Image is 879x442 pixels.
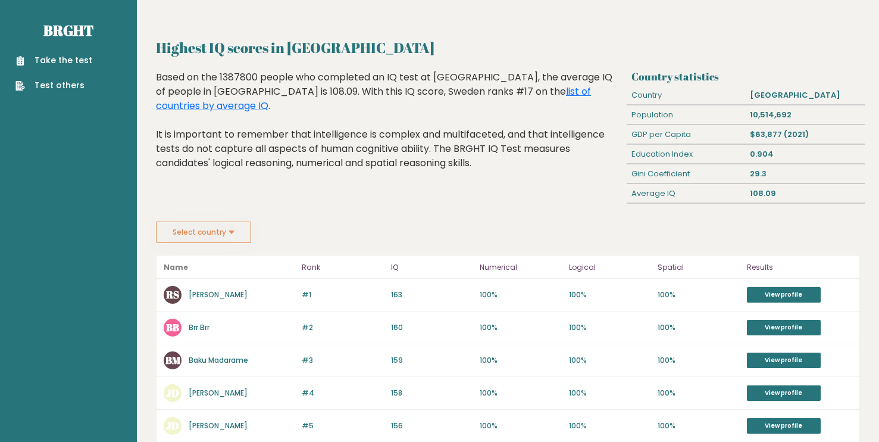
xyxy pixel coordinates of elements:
[391,388,473,399] p: 158
[302,421,384,431] p: #5
[746,184,865,203] div: 108.09
[747,287,821,303] a: View profile
[302,322,384,333] p: #2
[164,262,188,272] b: Name
[165,353,181,367] text: BM
[302,290,384,300] p: #1
[569,388,651,399] p: 100%
[747,353,821,368] a: View profile
[189,388,248,398] a: [PERSON_NAME]
[627,164,746,183] div: Gini Coefficient
[391,355,473,366] p: 159
[166,419,179,432] text: JD
[746,125,865,144] div: $63,877 (2021)
[658,290,740,300] p: 100%
[156,37,860,58] h2: Highest IQ scores in [GEOGRAPHIC_DATA]
[658,322,740,333] p: 100%
[391,322,473,333] p: 160
[627,86,746,105] div: Country
[569,355,651,366] p: 100%
[627,105,746,124] div: Population
[746,105,865,124] div: 10,514,692
[189,290,248,300] a: [PERSON_NAME]
[658,421,740,431] p: 100%
[189,355,248,365] a: Baku Madarame
[627,145,746,164] div: Education Index
[302,355,384,366] p: #3
[15,79,92,92] a: Test others
[391,290,473,300] p: 163
[15,54,92,67] a: Take the test
[165,288,179,301] text: RS
[658,260,740,275] p: Spatial
[746,145,865,164] div: 0.904
[166,320,179,334] text: BB
[747,320,821,335] a: View profile
[569,290,651,300] p: 100%
[480,322,562,333] p: 100%
[480,290,562,300] p: 100%
[480,421,562,431] p: 100%
[480,355,562,366] p: 100%
[627,184,746,203] div: Average IQ
[747,260,852,275] p: Results
[569,421,651,431] p: 100%
[391,421,473,431] p: 156
[391,260,473,275] p: IQ
[480,260,562,275] p: Numerical
[746,86,865,105] div: [GEOGRAPHIC_DATA]
[43,21,93,40] a: Brght
[189,421,248,431] a: [PERSON_NAME]
[166,386,179,400] text: JD
[631,70,860,83] h3: Country statistics
[747,385,821,401] a: View profile
[569,322,651,333] p: 100%
[156,85,591,113] a: list of countries by average IQ
[627,125,746,144] div: GDP per Capita
[189,322,209,332] a: Brr Brr
[746,164,865,183] div: 29.3
[569,260,651,275] p: Logical
[302,260,384,275] p: Rank
[747,418,821,434] a: View profile
[302,388,384,399] p: #4
[658,388,740,399] p: 100%
[156,222,251,243] button: Select country
[480,388,562,399] p: 100%
[658,355,740,366] p: 100%
[156,70,623,188] div: Based on the 1387800 people who completed an IQ test at [GEOGRAPHIC_DATA], the average IQ of peop...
